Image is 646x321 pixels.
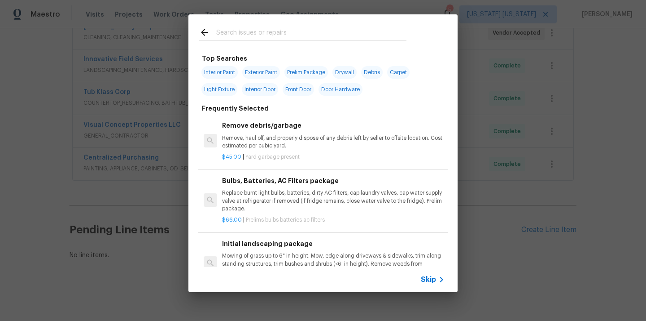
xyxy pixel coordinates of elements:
span: Light Fixture [201,83,237,96]
h6: Remove debris/garbage [222,120,445,130]
h6: Frequently Selected [202,103,269,113]
span: Front Door [283,83,314,96]
p: | [222,216,445,224]
h6: Bulbs, Batteries, AC Filters package [222,176,445,186]
h6: Initial landscaping package [222,239,445,249]
p: | [222,153,445,161]
input: Search issues or repairs [216,27,406,40]
span: Exterior Paint [242,66,280,79]
span: Door Hardware [319,83,362,96]
span: Skip [421,275,436,284]
p: Mowing of grass up to 6" in height. Mow, edge along driveways & sidewalks, trim along standing st... [222,252,445,275]
span: Interior Paint [201,66,238,79]
span: Interior Door [242,83,278,96]
span: $66.00 [222,217,242,223]
h6: Top Searches [202,53,247,63]
span: Prelim Package [284,66,328,79]
span: Drywall [332,66,357,79]
p: Remove, haul off, and properly dispose of any debris left by seller to offsite location. Cost est... [222,134,445,150]
span: Debris [361,66,383,79]
p: Replace burnt light bulbs, batteries, dirty AC filters, cap laundry valves, cap water supply valv... [222,189,445,212]
span: $45.00 [222,154,241,160]
span: Prelims bulbs batteries ac filters [246,217,325,223]
span: Yard garbage present [245,154,300,160]
span: Carpet [387,66,410,79]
